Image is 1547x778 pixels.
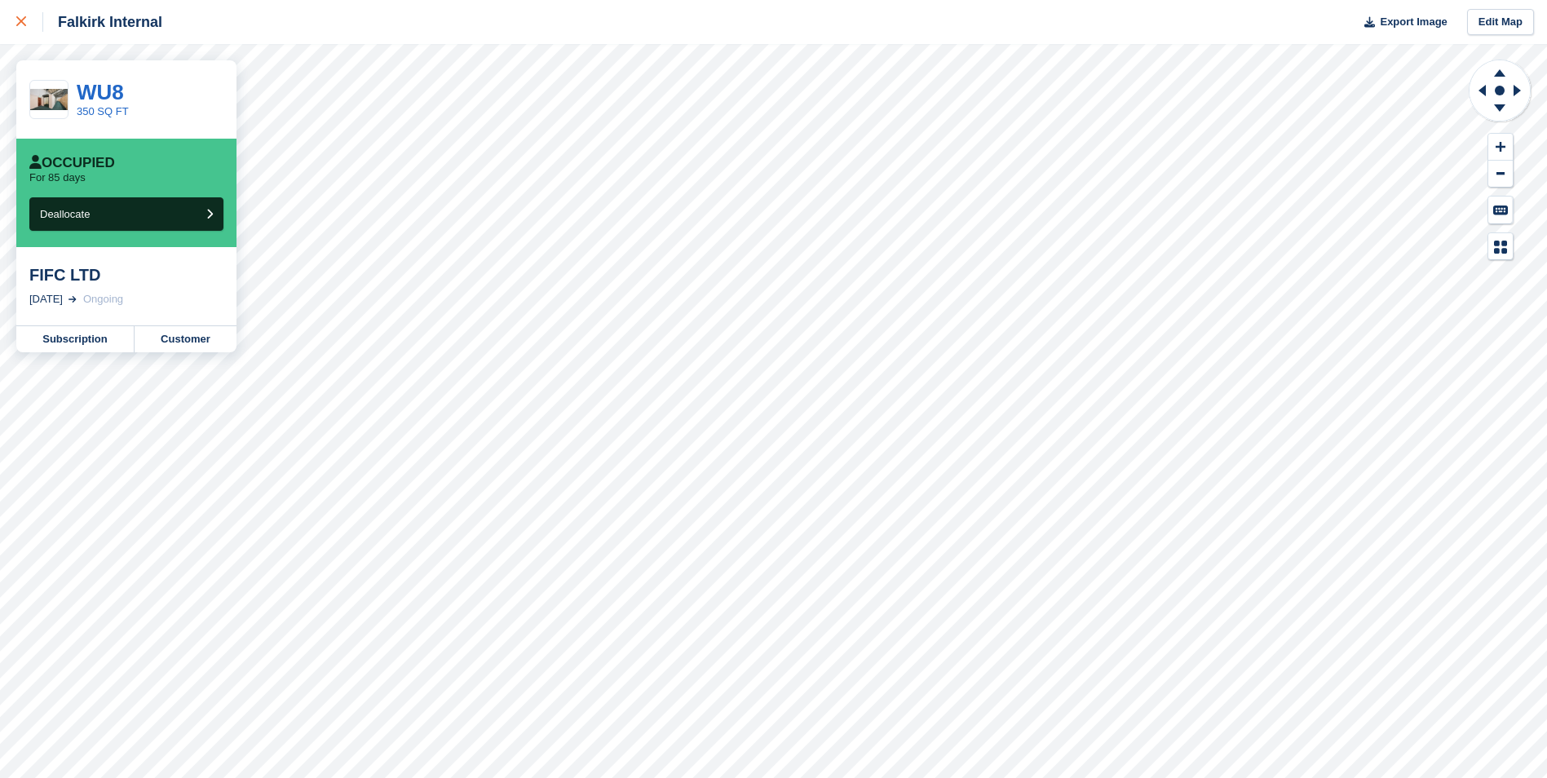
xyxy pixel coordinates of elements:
[1488,197,1513,223] button: Keyboard Shortcuts
[29,155,115,171] div: Occupied
[1355,9,1448,36] button: Export Image
[29,197,223,231] button: Deallocate
[1467,9,1534,36] a: Edit Map
[43,12,162,32] div: Falkirk Internal
[83,291,123,307] div: Ongoing
[135,326,236,352] a: Customer
[40,208,90,220] span: Deallocate
[77,80,124,104] a: WU8
[1380,14,1447,30] span: Export Image
[29,171,86,184] p: For 85 days
[29,265,223,285] div: FIFC LTD
[16,326,135,352] a: Subscription
[30,89,68,110] img: 5.jpg
[29,291,63,307] div: [DATE]
[69,296,77,303] img: arrow-right-light-icn-cde0832a797a2874e46488d9cf13f60e5c3a73dbe684e267c42b8395dfbc2abf.svg
[1488,161,1513,188] button: Zoom Out
[77,105,129,117] a: 350 SQ FT
[1488,134,1513,161] button: Zoom In
[1488,233,1513,260] button: Map Legend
